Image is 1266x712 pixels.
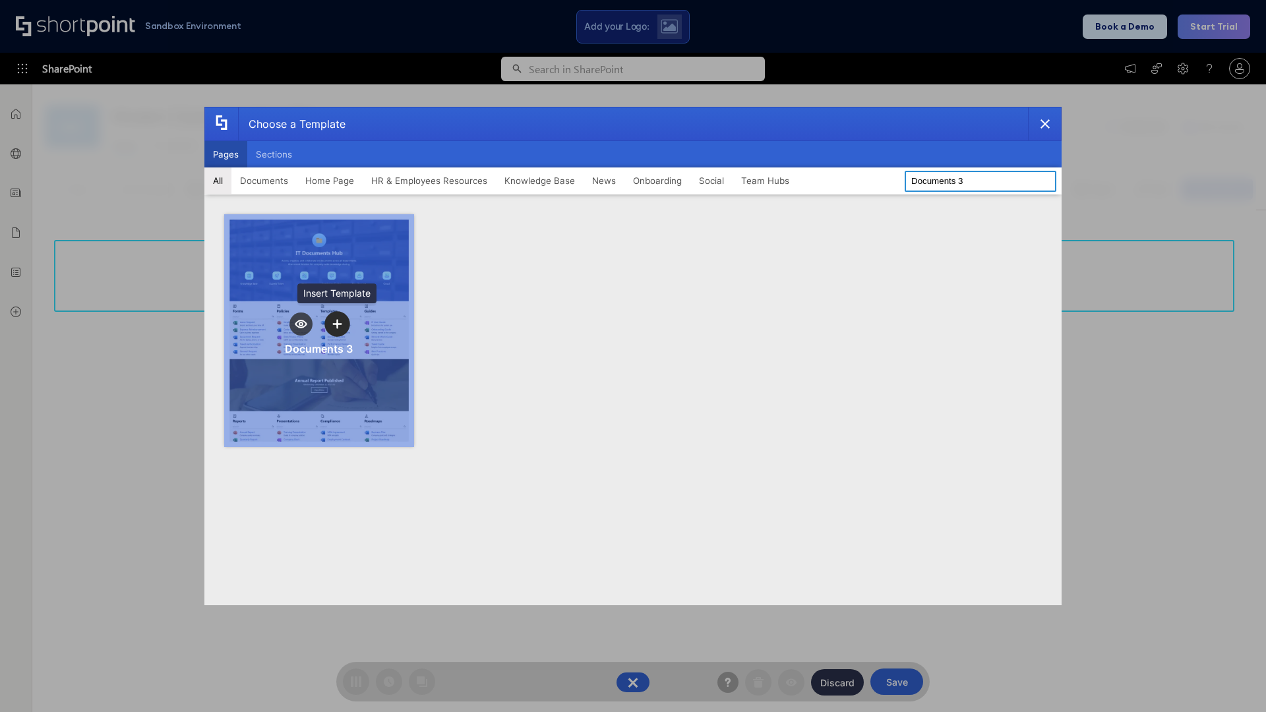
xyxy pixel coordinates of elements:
div: Documents 3 [285,342,353,355]
button: Home Page [297,167,363,194]
button: HR & Employees Resources [363,167,496,194]
button: Social [690,167,733,194]
button: Pages [204,141,247,167]
button: Knowledge Base [496,167,584,194]
div: Choose a Template [238,107,346,140]
button: News [584,167,624,194]
div: template selector [204,107,1062,605]
button: All [204,167,231,194]
button: Team Hubs [733,167,798,194]
button: Sections [247,141,301,167]
button: Documents [231,167,297,194]
iframe: Chat Widget [1029,559,1266,712]
button: Onboarding [624,167,690,194]
input: Search [905,171,1056,192]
